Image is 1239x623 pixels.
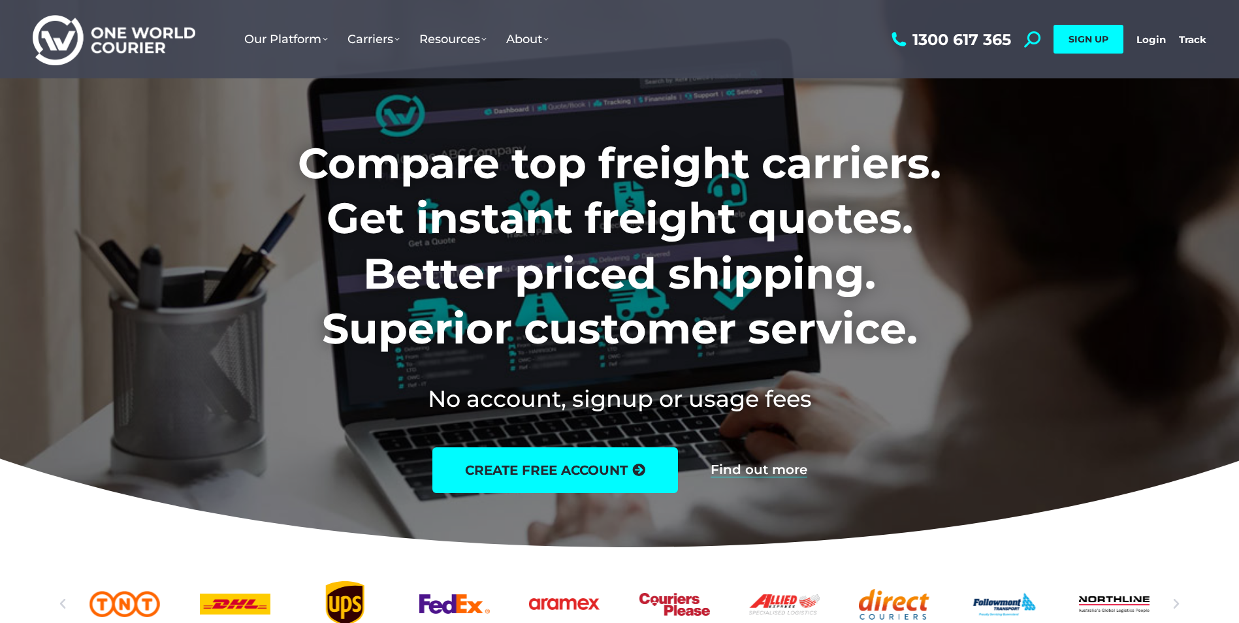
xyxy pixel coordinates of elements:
span: Our Platform [244,32,328,46]
h1: Compare top freight carriers. Get instant freight quotes. Better priced shipping. Superior custom... [212,136,1027,357]
span: Resources [419,32,487,46]
span: Carriers [347,32,400,46]
span: About [506,32,549,46]
a: Login [1136,33,1166,46]
a: Resources [410,19,496,59]
a: SIGN UP [1054,25,1123,54]
img: One World Courier [33,13,195,66]
h2: No account, signup or usage fees [212,383,1027,415]
a: About [496,19,558,59]
a: create free account [432,447,678,493]
span: SIGN UP [1069,33,1108,45]
a: Carriers [338,19,410,59]
a: Our Platform [234,19,338,59]
a: Find out more [711,463,807,477]
a: Track [1179,33,1206,46]
a: 1300 617 365 [888,31,1011,48]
